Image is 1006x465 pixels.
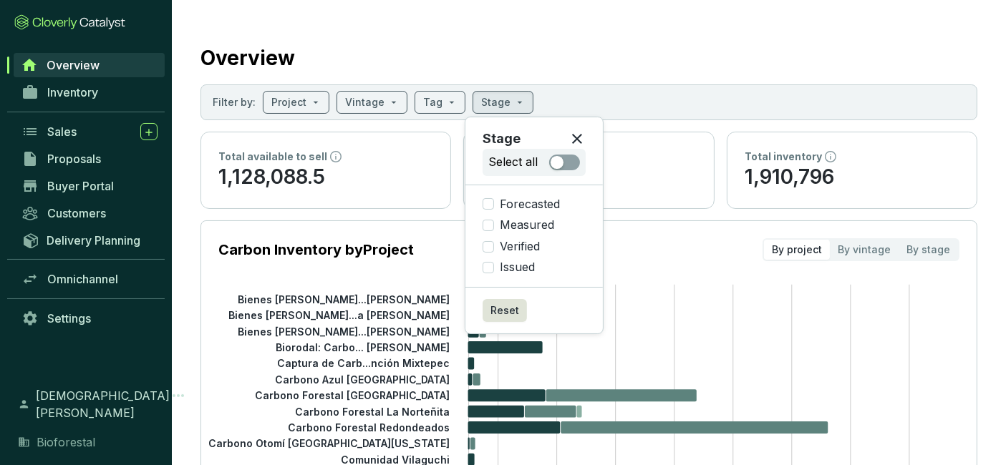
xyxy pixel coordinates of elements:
[14,228,165,252] a: Delivery Planning
[218,240,414,260] p: Carbon Inventory by Project
[745,150,822,164] p: Total inventory
[745,164,959,191] p: 1,910,796
[494,239,546,255] span: Verified
[483,129,521,149] p: Stage
[238,293,450,305] tspan: Bienes [PERSON_NAME]...[PERSON_NAME]
[14,147,165,171] a: Proposals
[494,197,566,212] span: Forecasted
[47,206,106,220] span: Customers
[218,164,433,191] p: 1,128,088.5
[830,240,899,260] div: By vintage
[490,303,519,318] span: Reset
[14,174,165,198] a: Buyer Portal
[494,260,541,275] span: Issued
[218,150,327,164] p: Total available to sell
[47,233,140,248] span: Delivery Planning
[47,179,114,193] span: Buyer Portal
[483,299,527,322] button: Reset
[277,357,450,369] tspan: Captura de Carb...nción Mixtepec
[47,311,91,325] span: Settings
[255,389,450,401] tspan: Carbono Forestal [GEOGRAPHIC_DATA]
[14,80,165,104] a: Inventory
[47,85,98,99] span: Inventory
[213,95,256,109] p: Filter by:
[295,405,450,417] tspan: Carbono Forestal La Norteñita
[14,53,165,77] a: Overview
[899,240,958,260] div: By stage
[228,309,450,321] tspan: Bienes [PERSON_NAME]...a [PERSON_NAME]
[14,306,165,331] a: Settings
[37,434,95,451] span: Bioforestal
[47,124,77,139] span: Sales
[276,341,450,353] tspan: Biorodal: Carbo... [PERSON_NAME]
[208,437,450,449] tspan: Carbono Otomí [GEOGRAPHIC_DATA][US_STATE]
[275,373,450,386] tspan: Carbono Azul [GEOGRAPHIC_DATA]
[764,240,830,260] div: By project
[288,421,450,434] tspan: Carbono Forestal Redondeados
[36,387,170,421] span: [DEMOGRAPHIC_DATA][PERSON_NAME]
[763,238,959,261] div: segmented control
[47,272,118,286] span: Omnichannel
[47,58,100,72] span: Overview
[488,155,538,170] p: Select all
[494,217,560,233] span: Measured
[14,267,165,291] a: Omnichannel
[14,119,165,144] a: Sales
[14,201,165,225] a: Customers
[200,43,295,73] h2: Overview
[47,152,101,166] span: Proposals
[238,325,450,338] tspan: Bienes [PERSON_NAME]...[PERSON_NAME]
